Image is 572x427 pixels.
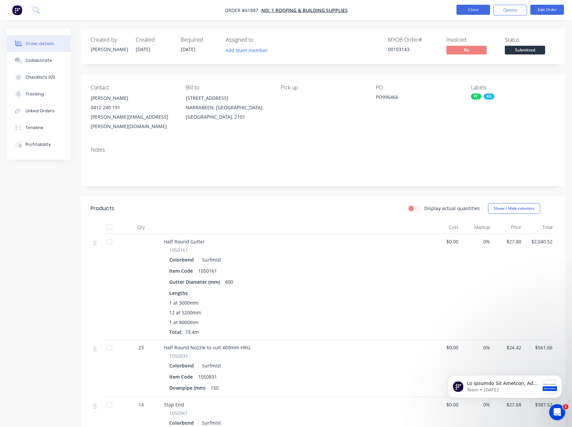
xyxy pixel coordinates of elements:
div: Downpipe (mm) [169,383,208,393]
div: Item Code [169,266,195,276]
div: [PERSON_NAME] [91,93,175,103]
span: $24.42 [495,344,521,351]
span: Order #41887 - [225,7,261,13]
span: 1050831 [169,352,188,359]
div: Labels [471,84,555,91]
span: No [446,46,487,54]
div: Price [493,221,524,234]
div: Total [524,221,555,234]
div: Timeline [26,125,43,131]
div: Contact [91,84,175,91]
iframe: Intercom live chat [549,404,565,420]
iframe: Intercom notifications message [438,362,572,409]
div: MYOB Order # [388,37,438,43]
div: Colorbond [169,255,196,265]
a: No: 1 Roofing & Building Supplies [261,7,348,13]
button: Order details [7,35,71,52]
span: $27.80 [495,238,521,245]
span: Half Round Nozzle to suit 400mm HRG [164,344,250,351]
div: [PERSON_NAME] [91,46,128,53]
span: [DATE] [136,46,150,52]
div: 1050831 [195,372,220,382]
div: 1050161 [195,266,220,276]
span: 1050961 [169,410,188,417]
button: Tracking [7,86,71,103]
div: Cost [430,221,461,234]
div: Surfmist [199,255,221,265]
span: Half Round Gutter [164,238,205,245]
div: Collaborate [26,57,52,64]
span: 12 at 5200mm [169,309,201,316]
button: Edit Order [530,5,564,15]
span: 1 at 3000mm [169,299,199,306]
div: 0412 240 191 [91,103,175,112]
div: NARRABEEN, [GEOGRAPHIC_DATA], [GEOGRAPHIC_DATA], 2101 [186,103,270,122]
div: PC [471,93,481,100]
div: Bill to [186,84,270,91]
div: Colorbond [169,361,196,371]
div: [STREET_ADDRESS]NARRABEEN, [GEOGRAPHIC_DATA], [GEOGRAPHIC_DATA], 2101 [186,93,270,122]
div: 400 [222,277,236,287]
div: Pick up [281,84,365,91]
label: Display actual quantities [424,205,480,212]
span: Lengths [169,289,188,297]
span: $0.00 [433,344,458,351]
div: Assigned to [226,37,293,43]
button: Close [456,5,490,15]
div: Products [91,204,114,212]
button: Submitted [505,46,545,56]
div: Created [136,37,173,43]
span: [DATE] [181,46,195,52]
button: Add team member [222,46,271,55]
div: Profitability [26,142,51,148]
img: Factory [12,5,22,15]
button: Checklists 0/0 [7,69,71,86]
div: Markup [461,221,492,234]
span: $561.66 [527,344,553,351]
button: Show / Hide columns [488,203,540,214]
div: Qty [121,221,161,234]
span: $2,040.52 [527,238,553,245]
div: [PERSON_NAME]0412 240 191[PERSON_NAME][EMAIL_ADDRESS][PERSON_NAME][DOMAIN_NAME] [91,93,175,131]
div: Linked Orders [26,108,54,114]
button: Timeline [7,119,71,136]
span: 23 [138,344,144,351]
div: Notes [91,147,555,153]
div: Status [505,37,555,43]
span: Stop End [164,401,184,408]
button: Profitability [7,136,71,153]
div: Required [181,37,218,43]
span: 1 at 8000mm [169,319,199,326]
div: Order details [26,41,54,47]
div: 150 [208,383,221,393]
span: 1050161 [169,246,188,254]
div: [STREET_ADDRESS] [186,93,270,103]
span: Total: [169,329,182,335]
span: Submitted [505,46,545,54]
div: 00103143 [388,46,438,53]
div: PO [376,84,460,91]
div: Invoiced [446,37,497,43]
span: 73.4m [182,329,202,335]
div: Created by [91,37,128,43]
span: 14 [138,401,144,408]
div: Item Code [169,372,195,382]
button: Add team member [226,46,271,55]
div: PO996466 [376,93,460,103]
span: 1 [563,404,568,410]
span: 0% [464,238,490,245]
span: $0.00 [433,401,458,408]
button: Collaborate [7,52,71,69]
div: Checklists 0/0 [26,74,55,80]
span: 0% [464,344,490,351]
div: RA [484,93,494,100]
div: [PERSON_NAME][EMAIL_ADDRESS][PERSON_NAME][DOMAIN_NAME] [91,112,175,131]
button: Linked Orders [7,103,71,119]
div: Surfmist [199,361,221,371]
div: Gutter Diameter (mm) [169,277,222,287]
